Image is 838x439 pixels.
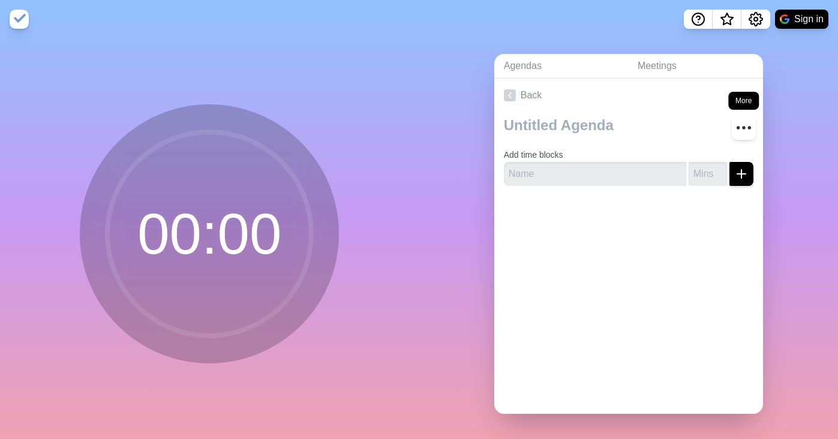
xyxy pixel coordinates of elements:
[494,54,628,79] a: Agendas
[684,10,713,29] button: Help
[741,10,770,29] button: Settings
[10,10,29,29] img: timeblocks logo
[504,162,686,186] input: Name
[713,10,741,29] button: What’s new
[732,116,756,140] button: More
[689,162,727,186] input: Mins
[494,79,763,112] a: Back
[775,10,828,29] button: Sign in
[628,54,763,79] a: Meetings
[504,150,563,160] label: Add time blocks
[780,14,789,24] img: google logo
